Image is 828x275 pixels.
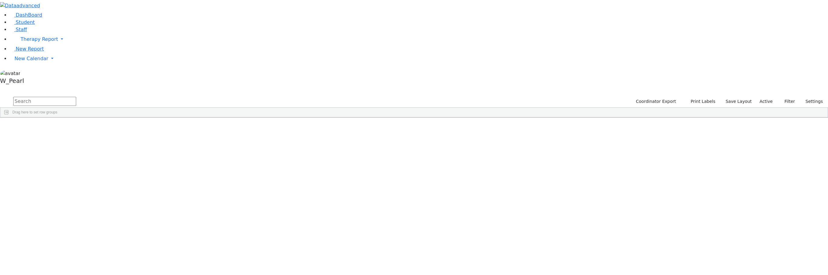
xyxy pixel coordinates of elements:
span: Student [16,19,35,25]
a: DashBoard [10,12,42,18]
input: Search [13,97,76,106]
label: Active [757,97,775,106]
span: New Report [16,46,44,52]
button: Print Labels [684,97,718,106]
button: Settings [798,97,826,106]
span: DashBoard [16,12,42,18]
button: Coordinator Export [632,97,679,106]
span: Drag here to set row groups [12,110,57,114]
a: Student [10,19,35,25]
span: Staff [16,27,27,32]
a: New Report [10,46,44,52]
span: New Calendar [15,56,48,61]
button: Save Layout [723,97,754,106]
a: Therapy Report [10,33,828,45]
span: Therapy Report [21,36,58,42]
a: New Calendar [10,53,828,65]
button: Filter [777,97,798,106]
a: Staff [10,27,27,32]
